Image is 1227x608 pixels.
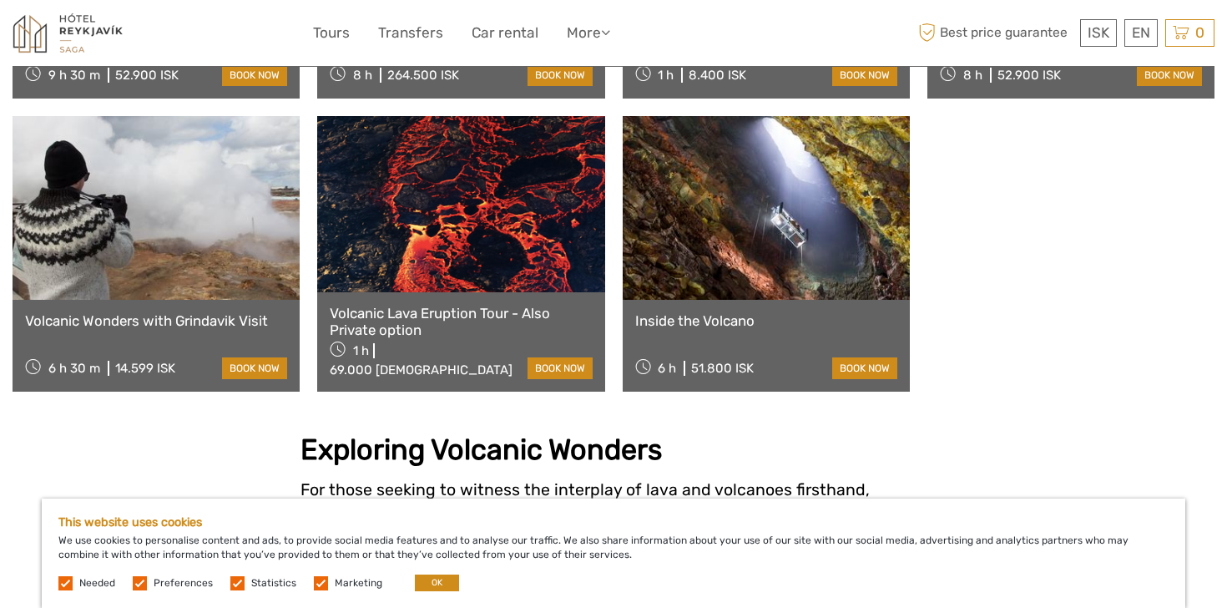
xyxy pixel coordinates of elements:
[963,68,982,83] span: 8 h
[48,68,100,83] span: 9 h 30 m
[58,515,1169,529] h5: This website uses cookies
[914,19,1076,47] span: Best price guarantee
[330,362,513,377] div: 69.000 [DEMOGRAPHIC_DATA]
[25,312,287,329] a: Volcanic Wonders with Grindavik Visit
[689,68,746,83] div: 8.400 ISK
[832,357,897,379] a: book now
[222,357,287,379] a: book now
[192,26,212,46] button: Open LiveChat chat widget
[658,361,676,376] span: 6 h
[23,29,189,43] p: We're away right now. Please check back later!
[415,575,459,591] button: OK
[635,312,897,329] a: Inside the Volcano
[330,305,592,339] a: Volcanic Lava Eruption Tour - Also Private option
[115,68,179,83] div: 52.900 ISK
[115,361,175,376] div: 14.599 ISK
[1088,24,1109,41] span: ISK
[658,68,674,83] span: 1 h
[222,64,287,86] a: book now
[48,361,100,376] span: 6 h 30 m
[387,68,459,83] div: 264.500 ISK
[79,576,115,590] label: Needed
[567,21,610,45] a: More
[313,21,350,45] a: Tours
[353,343,369,358] span: 1 h
[300,433,662,467] strong: Exploring Volcanic Wonders
[335,576,382,590] label: Marketing
[997,68,1061,83] div: 52.900 ISK
[472,21,538,45] a: Car rental
[154,576,213,590] label: Preferences
[13,13,124,53] img: 1545-f919e0b8-ed97-4305-9c76-0e37fee863fd_logo_small.jpg
[528,64,593,86] a: book now
[378,21,443,45] a: Transfers
[251,576,296,590] label: Statistics
[1124,19,1158,47] div: EN
[528,357,593,379] a: book now
[1193,24,1207,41] span: 0
[353,68,372,83] span: 8 h
[832,64,897,86] a: book now
[691,361,754,376] div: 51.800 ISK
[42,499,1185,608] div: We use cookies to personalise content and ads, to provide social media features and to analyse ou...
[1137,64,1202,86] a: book now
